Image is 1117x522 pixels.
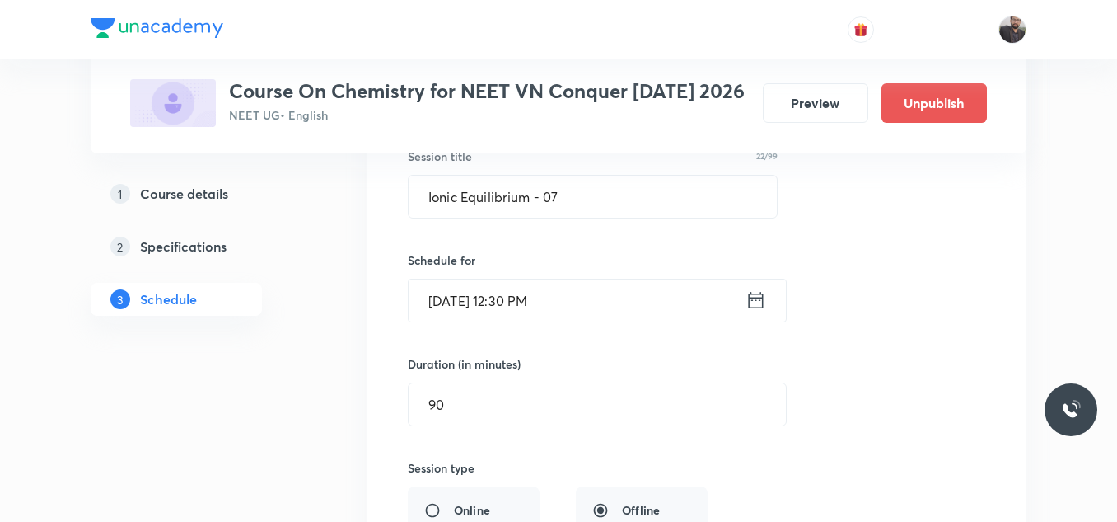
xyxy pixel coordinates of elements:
button: Unpublish [881,83,987,123]
button: avatar [848,16,874,43]
p: 3 [110,289,130,309]
img: avatar [853,22,868,37]
h6: Duration (in minutes) [408,355,521,373]
h6: Schedule for [408,252,778,269]
a: 1Course details [91,177,315,210]
p: 22/99 [756,152,778,160]
button: Preview [763,83,868,123]
h5: Course details [140,184,228,204]
p: NEET UG • English [229,106,745,124]
h6: Session title [408,148,472,165]
a: 2Specifications [91,230,315,263]
input: A great title is short, clear and descriptive [409,176,777,218]
a: Company Logo [91,18,223,42]
h5: Specifications [140,237,227,256]
img: ttu [1061,400,1081,420]
h3: Course On Chemistry for NEET VN Conquer [DATE] 2026 [229,79,745,103]
h5: Schedule [140,289,197,309]
p: 1 [110,184,130,204]
h6: Session type [408,459,474,477]
img: Company Logo [91,18,223,38]
img: E9A65534-8907-4CC4-871A-05D8EBFD1618_plus.png [130,79,216,127]
img: Vishal Choudhary [998,16,1026,44]
input: 90 [409,383,786,426]
p: 2 [110,237,130,256]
